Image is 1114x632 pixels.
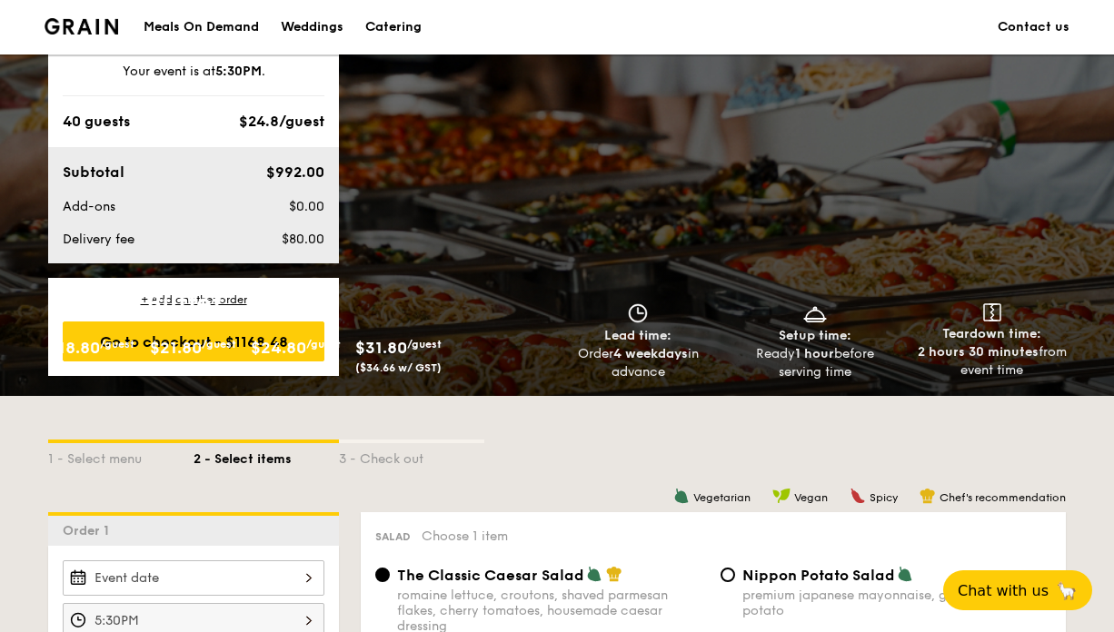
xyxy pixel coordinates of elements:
div: 1 - Select menu [48,443,194,469]
input: Nippon Potato Saladpremium japanese mayonnaise, golden russet potato [721,568,735,582]
img: icon-chef-hat.a58ddaea.svg [920,488,936,504]
button: Chat with us🦙 [943,570,1092,610]
span: Delivery fee [63,232,134,247]
span: Spicy [870,491,898,504]
strong: 5:30PM [215,64,262,79]
span: $31.80 [355,338,407,358]
span: $24.80 [251,338,306,358]
span: Salad [375,530,411,543]
span: Chat with us [958,582,1049,599]
span: Subtotal [63,163,124,181]
span: The Classic Caesar Salad [397,567,584,584]
span: Nippon Potato Salad [742,567,895,584]
img: icon-vegetarian.fe4039eb.svg [897,566,913,582]
span: Vegetarian [693,491,751,504]
div: from event time [910,343,1073,380]
span: Chef's recommendation [940,491,1066,504]
span: Setup time: [779,328,851,343]
span: $21.80 [150,338,202,358]
img: icon-clock.2db775ea.svg [624,303,651,323]
span: ($23.76 w/ GST) [150,361,235,374]
span: $18.80 [48,338,100,358]
span: Teardown time: [942,326,1041,341]
span: Vegan [794,491,828,504]
span: /guest [100,338,134,351]
img: icon-chef-hat.a58ddaea.svg [606,566,622,582]
strong: 2 hours 30 minutes [918,344,1039,360]
span: $992.00 [266,163,324,181]
img: icon-dish.430c3a2e.svg [801,303,829,323]
span: ($20.49 w/ GST) [48,361,135,374]
span: ($34.66 w/ GST) [355,361,442,374]
span: 🦙 [1056,580,1078,601]
span: Add-ons [63,199,115,214]
a: Logotype [45,18,118,35]
span: $80.00 [282,232,324,247]
span: /guest [306,338,341,351]
span: Order 1 [63,523,116,538]
div: premium japanese mayonnaise, golden russet potato [742,588,1051,618]
div: Ready before serving time [734,345,897,381]
img: icon-vegetarian.fe4039eb.svg [586,566,602,582]
h1: Classic Buffet [48,287,550,320]
span: Lead time: [604,328,671,343]
div: 40 guests [63,111,130,133]
input: Event date [63,560,324,596]
div: Your event is at . [63,63,324,96]
span: $0.00 [289,199,324,214]
span: /guest [202,338,236,351]
div: Order in advance [557,345,720,381]
img: Grain [45,18,118,35]
div: $24.8/guest [239,111,324,133]
img: icon-teardown.65201eee.svg [983,303,1001,321]
span: /guest [407,338,442,351]
img: icon-vegan.f8ff3823.svg [772,488,791,504]
div: 3 - Check out [339,443,484,469]
strong: 4 weekdays [613,346,688,361]
img: icon-spicy.37a8142b.svg [850,488,866,504]
div: 2 - Select items [194,443,339,469]
strong: 1 hour [795,346,834,361]
span: ($27.03 w/ GST) [251,361,336,374]
span: Choose 1 item [422,528,508,544]
img: icon-vegetarian.fe4039eb.svg [673,488,690,504]
input: The Classic Caesar Saladromaine lettuce, croutons, shaved parmesan flakes, cherry tomatoes, house... [375,568,390,582]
